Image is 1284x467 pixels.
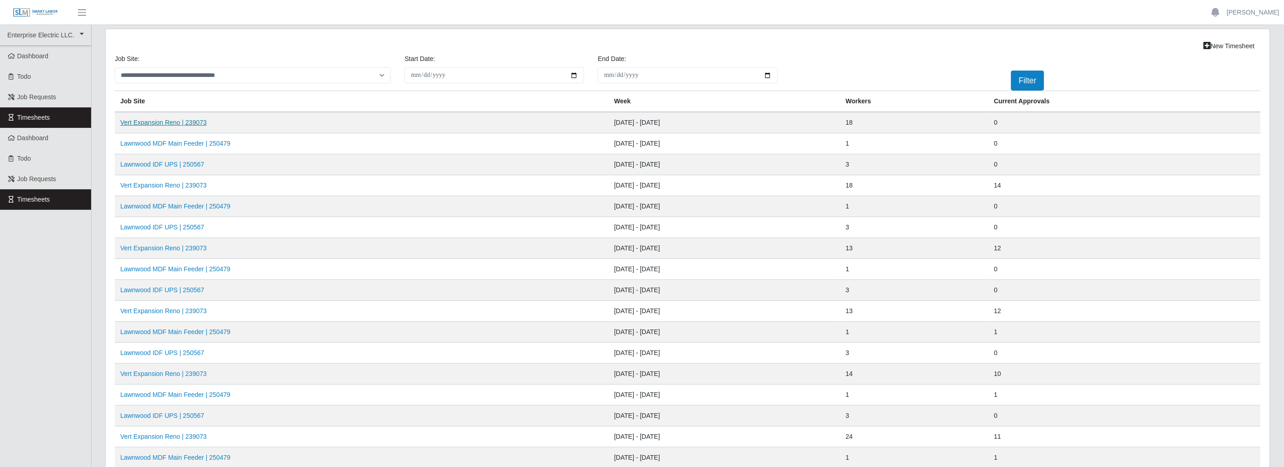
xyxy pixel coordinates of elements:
td: 0 [989,133,1261,154]
td: 24 [840,426,988,447]
td: 18 [840,175,988,196]
td: 1 [840,133,988,154]
span: Dashboard [17,52,49,60]
a: Vert Expansion Reno | 239073 [120,119,207,126]
span: Dashboard [17,134,49,142]
a: Vert Expansion Reno | 239073 [120,307,207,315]
td: 0 [989,406,1261,426]
th: job site [115,91,609,112]
td: [DATE] - [DATE] [609,154,840,175]
a: Lawnwood IDF UPS | 250567 [120,223,204,231]
td: [DATE] - [DATE] [609,112,840,133]
span: Job Requests [17,175,56,183]
td: 1 [840,385,988,406]
a: Lawnwood IDF UPS | 250567 [120,412,204,419]
a: Vert Expansion Reno | 239073 [120,182,207,189]
th: Week [609,91,840,112]
span: Job Requests [17,93,56,101]
td: 0 [989,112,1261,133]
img: SLM Logo [13,8,58,18]
td: 0 [989,259,1261,280]
th: Current Approvals [989,91,1261,112]
td: 14 [989,175,1261,196]
a: Vert Expansion Reno | 239073 [120,244,207,252]
td: 1 [989,385,1261,406]
label: Start Date: [405,54,435,64]
td: 0 [989,196,1261,217]
td: [DATE] - [DATE] [609,343,840,364]
a: Vert Expansion Reno | 239073 [120,433,207,440]
td: 12 [989,238,1261,259]
td: [DATE] - [DATE] [609,280,840,301]
a: Lawnwood MDF Main Feeder | 250479 [120,328,231,335]
td: 1 [989,322,1261,343]
td: 3 [840,154,988,175]
td: 11 [989,426,1261,447]
td: 13 [840,238,988,259]
td: 18 [840,112,988,133]
td: 1 [840,196,988,217]
a: Lawnwood MDF Main Feeder | 250479 [120,203,231,210]
td: 13 [840,301,988,322]
a: Lawnwood IDF UPS | 250567 [120,349,204,356]
a: Lawnwood MDF Main Feeder | 250479 [120,391,231,398]
td: 0 [989,154,1261,175]
label: End Date: [598,54,626,64]
span: Timesheets [17,196,50,203]
a: New Timesheet [1198,38,1261,54]
td: 0 [989,217,1261,238]
td: [DATE] - [DATE] [609,217,840,238]
td: [DATE] - [DATE] [609,426,840,447]
td: 1 [840,259,988,280]
td: [DATE] - [DATE] [609,196,840,217]
span: Todo [17,73,31,80]
td: [DATE] - [DATE] [609,385,840,406]
td: [DATE] - [DATE] [609,406,840,426]
td: 3 [840,217,988,238]
button: Filter [1011,71,1044,91]
span: Todo [17,155,31,162]
td: 14 [840,364,988,385]
span: Timesheets [17,114,50,121]
td: [DATE] - [DATE] [609,238,840,259]
label: job site: [115,54,139,64]
td: 3 [840,406,988,426]
a: Lawnwood MDF Main Feeder | 250479 [120,265,231,273]
a: Lawnwood MDF Main Feeder | 250479 [120,454,231,461]
a: Lawnwood IDF UPS | 250567 [120,286,204,294]
td: 1 [840,322,988,343]
td: [DATE] - [DATE] [609,364,840,385]
td: [DATE] - [DATE] [609,133,840,154]
td: 0 [989,343,1261,364]
a: Lawnwood MDF Main Feeder | 250479 [120,140,231,147]
td: [DATE] - [DATE] [609,259,840,280]
td: 3 [840,280,988,301]
td: [DATE] - [DATE] [609,301,840,322]
td: [DATE] - [DATE] [609,175,840,196]
a: Lawnwood IDF UPS | 250567 [120,161,204,168]
th: Workers [840,91,988,112]
td: 10 [989,364,1261,385]
td: 12 [989,301,1261,322]
a: Vert Expansion Reno | 239073 [120,370,207,377]
td: [DATE] - [DATE] [609,322,840,343]
td: 3 [840,343,988,364]
td: 0 [989,280,1261,301]
a: [PERSON_NAME] [1227,8,1279,17]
